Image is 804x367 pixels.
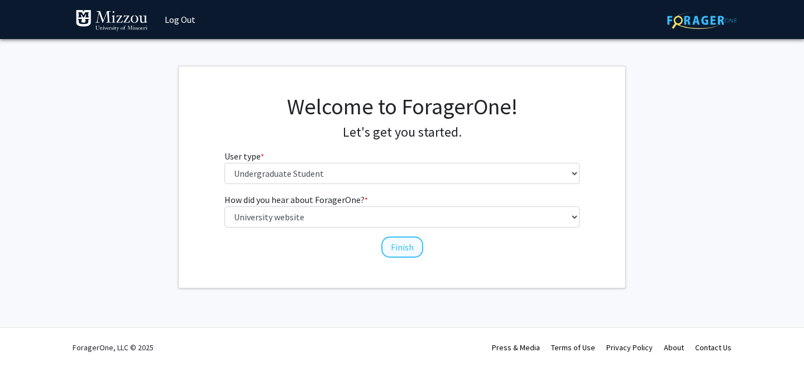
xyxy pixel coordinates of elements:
button: Finish [381,236,423,258]
h4: Let's get you started. [224,124,580,141]
a: Contact Us [695,342,731,352]
a: Press & Media [492,342,540,352]
img: ForagerOne Logo [667,12,737,29]
a: Privacy Policy [606,342,653,352]
label: How did you hear about ForagerOne? [224,193,368,206]
h1: Welcome to ForagerOne! [224,93,580,120]
iframe: Chat [8,317,47,359]
img: University of Missouri Logo [75,9,148,32]
a: Terms of Use [551,342,595,352]
label: User type [224,149,264,163]
div: ForagerOne, LLC © 2025 [73,328,154,367]
a: About [664,342,684,352]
